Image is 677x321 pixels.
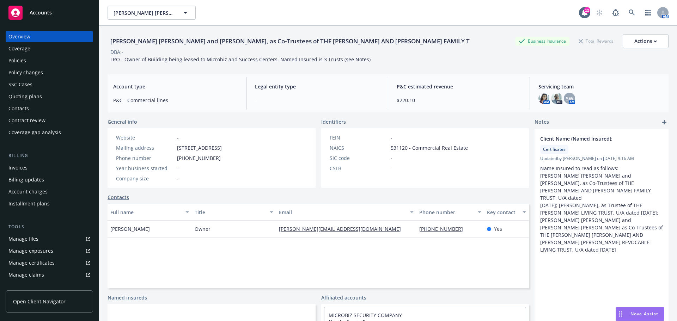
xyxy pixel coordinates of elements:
a: Contract review [6,115,93,126]
div: Installment plans [8,198,50,209]
div: Key contact [487,209,518,216]
div: Manage claims [8,269,44,280]
button: Title [192,204,276,221]
span: Yes [494,225,502,233]
div: Policy changes [8,67,43,78]
div: Contract review [8,115,45,126]
a: Overview [6,31,93,42]
a: Named insureds [108,294,147,301]
div: CSLB [330,165,388,172]
div: Manage files [8,233,38,245]
div: Manage certificates [8,257,55,268]
a: Installment plans [6,198,93,209]
span: $220.10 [397,97,521,104]
p: Name Insured to read as follows: [PERSON_NAME] [PERSON_NAME] and [PERSON_NAME], as Co-Trustees of... [540,165,663,253]
span: - [391,154,392,162]
span: P&C - Commercial lines [113,97,238,104]
button: Full name [108,204,192,221]
span: Servicing team [538,83,663,90]
div: Quoting plans [8,91,42,102]
div: Drag to move [616,307,625,321]
img: photo [538,93,550,104]
div: SSC Cases [8,79,32,90]
a: Contacts [108,193,129,201]
div: Contacts [8,103,29,114]
a: Search [625,6,639,20]
div: Website [116,134,174,141]
a: Policies [6,55,93,66]
a: Manage files [6,233,93,245]
div: Mailing address [116,144,174,152]
button: Email [276,204,416,221]
div: Manage BORs [8,281,42,292]
span: Identifiers [321,118,346,125]
div: DBA: - [110,48,123,56]
div: Billing [6,152,93,159]
div: SIC code [330,154,388,162]
div: Company size [116,175,174,182]
a: Affiliated accounts [321,294,366,301]
button: Actions [623,34,669,48]
span: Updated by [PERSON_NAME] on [DATE] 9:16 AM [540,155,663,162]
span: Legal entity type [255,83,379,90]
span: SW [566,95,573,102]
div: Coverage gap analysis [8,127,61,138]
a: Coverage gap analysis [6,127,93,138]
span: 531120 - Commercial Real Estate [391,144,468,152]
div: Billing updates [8,174,44,185]
div: Client Name (Named Insured):CertificatesUpdatedby [PERSON_NAME] on [DATE] 9:16 AMName Insured to ... [535,129,669,259]
span: Owner [195,225,211,233]
span: [PHONE_NUMBER] [177,154,221,162]
img: photo [551,93,562,104]
span: [PERSON_NAME] [PERSON_NAME] and [PERSON_NAME], as Co-Trustees of THE [PERSON_NAME] AND [PERSON_NA... [114,9,175,17]
a: Billing updates [6,174,93,185]
a: Switch app [641,6,655,20]
div: Business Insurance [515,37,569,45]
a: Accounts [6,3,93,23]
span: Account type [113,83,238,90]
div: Phone number [116,154,174,162]
span: - [391,134,392,141]
div: NAICS [330,144,388,152]
a: add [660,118,669,126]
span: - [177,165,179,172]
div: Manage exposures [8,245,53,257]
div: Policies [8,55,26,66]
span: Accounts [30,10,52,16]
span: - [391,165,392,172]
div: Coverage [8,43,30,54]
button: Phone number [416,204,484,221]
a: Report a Bug [609,6,623,20]
div: Total Rewards [575,37,617,45]
div: Account charges [8,186,48,197]
div: Full name [110,209,181,216]
a: - [177,134,179,141]
span: - [255,97,379,104]
a: [PHONE_NUMBER] [419,226,469,232]
a: Account charges [6,186,93,197]
a: Policy changes [6,67,93,78]
span: LRO - Owner of Building being leased to Microbiz and Success Centers. Named Insured is 3 Trusts (... [110,56,371,63]
div: Invoices [8,162,28,173]
a: SSC Cases [6,79,93,90]
a: Contacts [6,103,93,114]
a: Invoices [6,162,93,173]
a: MICROBIZ SECURITY COMPANY [329,312,402,319]
button: [PERSON_NAME] [PERSON_NAME] and [PERSON_NAME], as Co-Trustees of THE [PERSON_NAME] AND [PERSON_NA... [108,6,196,20]
div: Year business started [116,165,174,172]
a: [PERSON_NAME][EMAIL_ADDRESS][DOMAIN_NAME] [279,226,407,232]
span: Nova Assist [630,311,658,317]
span: - [177,175,179,182]
div: [PERSON_NAME] [PERSON_NAME] and [PERSON_NAME], as Co-Trustees of THE [PERSON_NAME] AND [PERSON_NA... [108,37,472,46]
a: Start snowing [592,6,606,20]
a: Manage exposures [6,245,93,257]
a: Manage claims [6,269,93,280]
div: FEIN [330,134,388,141]
button: Nova Assist [616,307,664,321]
span: Client Name (Named Insured): [540,135,645,142]
div: Actions [634,35,657,48]
span: [STREET_ADDRESS] [177,144,222,152]
span: P&C estimated revenue [397,83,521,90]
div: Overview [8,31,30,42]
